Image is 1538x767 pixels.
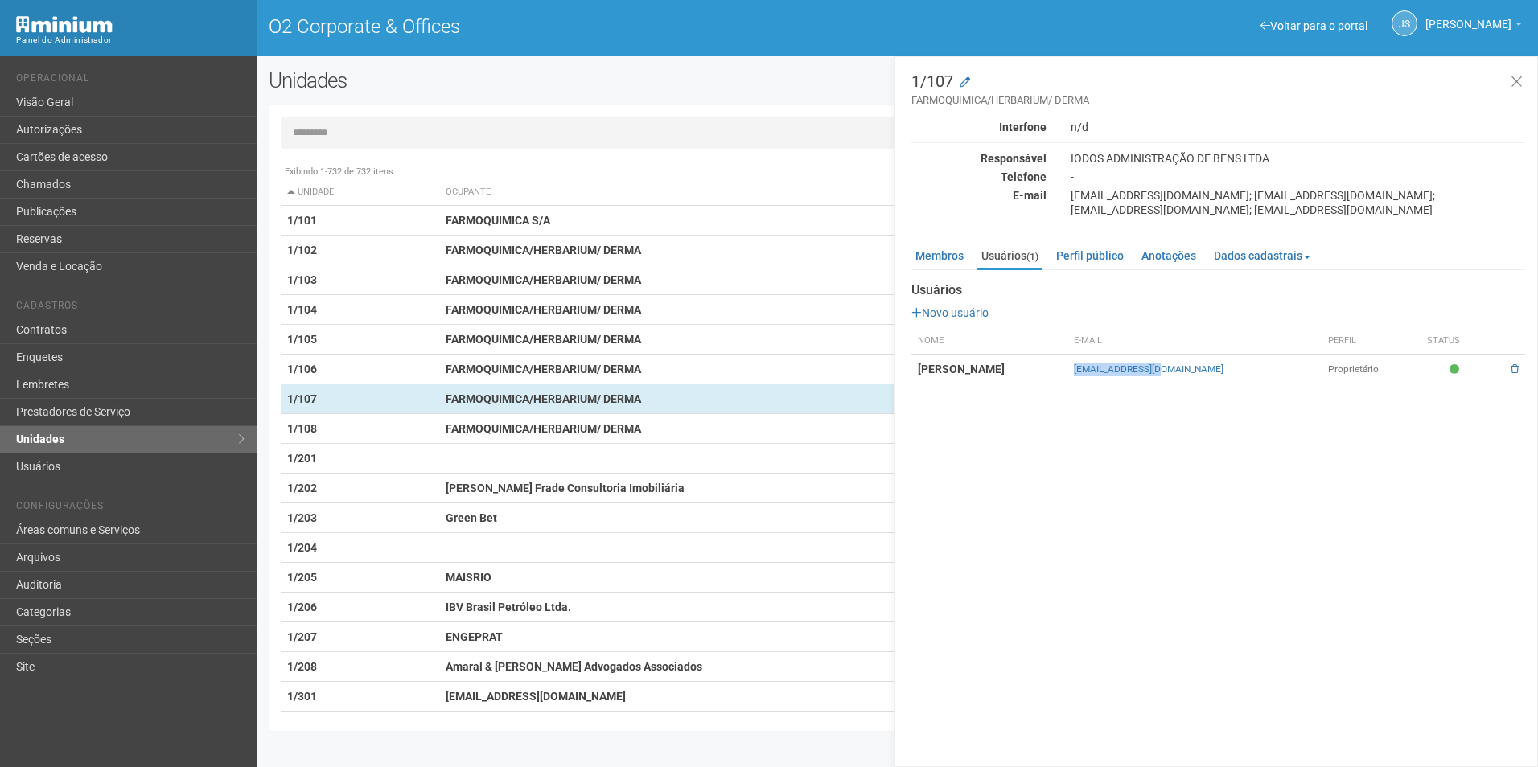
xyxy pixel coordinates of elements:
[446,511,497,524] strong: Green Bet
[287,452,317,465] strong: 1/201
[1067,328,1322,355] th: E-mail
[1260,19,1367,32] a: Voltar para o portal
[446,660,702,673] strong: Amaral & [PERSON_NAME] Advogados Associados
[1322,355,1421,384] td: Proprietário
[446,214,550,227] strong: FARMOQUIMICA S/A
[911,244,968,268] a: Membros
[1450,363,1463,376] span: Ativo
[16,72,245,89] li: Operacional
[1074,363,1223,375] a: [EMAIL_ADDRESS][DOMAIN_NAME]
[911,283,1525,297] strong: Usuários
[16,33,245,47] div: Painel do Administrador
[977,244,1042,270] a: Usuários(1)
[1425,20,1522,33] a: [PERSON_NAME]
[899,151,1059,166] div: Responsável
[1059,170,1537,184] div: -
[899,188,1059,203] div: E-mail
[446,392,641,405] strong: FARMOQUIMICA/HERBARIUM/ DERMA
[287,303,317,316] strong: 1/104
[446,363,641,375] strong: FARMOQUIMICA/HERBARIUM/ DERMA
[446,571,491,584] strong: MAISRIO
[899,120,1059,134] div: Interfone
[287,363,317,375] strong: 1/106
[1052,244,1128,268] a: Perfil público
[281,179,439,206] th: Unidade: activate to sort column descending
[911,328,1067,355] th: Nome
[1421,328,1492,355] th: Status
[446,244,641,256] strong: FARMOQUIMICA/HERBARIUM/ DERMA
[1026,251,1038,262] small: (1)
[269,16,886,37] h1: O2 Corporate & Offices
[1059,188,1537,217] div: [EMAIL_ADDRESS][DOMAIN_NAME]; [EMAIL_ADDRESS][DOMAIN_NAME]; [EMAIL_ADDRESS][DOMAIN_NAME]; [EMAIL_...
[281,165,1514,179] div: Exibindo 1-732 de 732 itens
[1425,2,1511,31] span: Jeferson Souza
[287,511,317,524] strong: 1/203
[287,244,317,256] strong: 1/102
[446,601,571,613] strong: IBV Brasil Petróleo Ltda.
[446,422,641,435] strong: FARMOQUIMICA/HERBARIUM/ DERMA
[439,179,983,206] th: Ocupante: activate to sort column ascending
[16,16,113,33] img: Minium
[1059,151,1537,166] div: IODOS ADMINISTRAÇÃO DE BENS LTDA
[287,541,317,554] strong: 1/204
[16,500,245,517] li: Configurações
[269,68,779,92] h2: Unidades
[287,392,317,405] strong: 1/107
[1137,244,1200,268] a: Anotações
[287,571,317,584] strong: 1/205
[911,306,989,319] a: Novo usuário
[287,660,317,673] strong: 1/208
[287,690,317,703] strong: 1/301
[446,273,641,286] strong: FARMOQUIMICA/HERBARIUM/ DERMA
[911,73,1525,108] h3: 1/107
[1322,328,1421,355] th: Perfil
[1059,120,1537,134] div: n/d
[446,482,685,494] strong: [PERSON_NAME] Frade Consultoria Imobiliária
[899,170,1059,184] div: Telefone
[1392,10,1417,36] a: JS
[287,482,317,494] strong: 1/202
[960,75,970,91] a: Modificar a unidade
[287,601,317,613] strong: 1/206
[287,273,317,286] strong: 1/103
[446,333,641,346] strong: FARMOQUIMICA/HERBARIUM/ DERMA
[287,214,317,227] strong: 1/101
[287,422,317,435] strong: 1/108
[1210,244,1314,268] a: Dados cadastrais
[911,93,1525,108] small: FARMOQUIMICA/HERBARIUM/ DERMA
[918,363,1005,375] strong: [PERSON_NAME]
[16,300,245,317] li: Cadastros
[446,303,641,316] strong: FARMOQUIMICA/HERBARIUM/ DERMA
[446,630,503,643] strong: ENGEPRAT
[287,333,317,346] strong: 1/105
[446,690,626,703] strong: [EMAIL_ADDRESS][DOMAIN_NAME]
[287,630,317,643] strong: 1/207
